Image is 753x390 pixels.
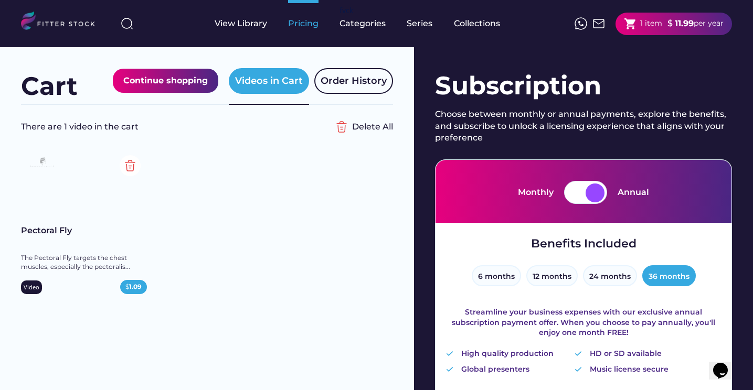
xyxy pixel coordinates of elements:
strong: 11.99 [675,18,694,28]
div: Benefits Included [531,236,637,252]
div: Video [24,283,39,291]
div: Categories [340,18,386,29]
div: Delete All [352,121,393,133]
img: Vector%20%282%29.svg [446,351,453,356]
div: Choose between monthly or annual payments, explore the benefits, and subscribe to unlock a licens... [435,109,732,144]
div: Cart [21,69,78,104]
img: Group%201000002354.svg [120,155,141,176]
div: The Pectoral Fly targets the chest muscles, especially the pectoralis... [21,254,147,272]
img: Vector%20%282%29.svg [575,351,582,356]
div: Continue shopping [123,74,208,88]
div: Music license secure [590,364,669,375]
div: High quality production [461,349,554,359]
img: Frame%2051.svg [592,17,605,30]
button: 12 months [526,265,578,286]
img: meteor-icons_whatsapp%20%281%29.svg [575,17,587,30]
div: Pricing [288,18,319,29]
div: $ [125,283,142,291]
button: shopping_cart [624,17,637,30]
div: fvck [340,5,353,16]
div: Order History [321,74,387,88]
div: Collections [454,18,500,29]
img: LOGO.svg [21,12,104,33]
div: There are 1 video in the cart [21,121,331,133]
button: 6 months [472,265,521,286]
div: View Library [215,18,267,29]
div: Pectoral Fly [21,225,147,236]
div: Annual [618,187,649,198]
div: Global presenters [461,364,529,375]
strong: 1.09 [129,283,142,290]
div: Videos in Cart [235,74,303,88]
div: per year [694,18,724,29]
div: Streamline your business expenses with our exclusive annual subscription payment offer. When you ... [446,307,721,338]
div: HD or SD available [590,349,662,359]
div: Subscription [435,68,732,103]
img: Vector%20%282%29.svg [575,367,582,372]
img: Vector%20%282%29.svg [446,367,453,372]
button: 24 months [583,265,637,286]
div: $ [667,18,673,29]
img: Group%201000002356%20%282%29.svg [331,116,352,137]
iframe: chat widget [709,348,743,380]
img: search-normal%203.svg [121,17,133,30]
div: Monthly [518,187,554,198]
button: 36 months [642,265,696,286]
div: Series [407,18,433,29]
img: Frame%2079%20%281%29.svg [26,154,58,172]
div: 1 item [640,18,662,29]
